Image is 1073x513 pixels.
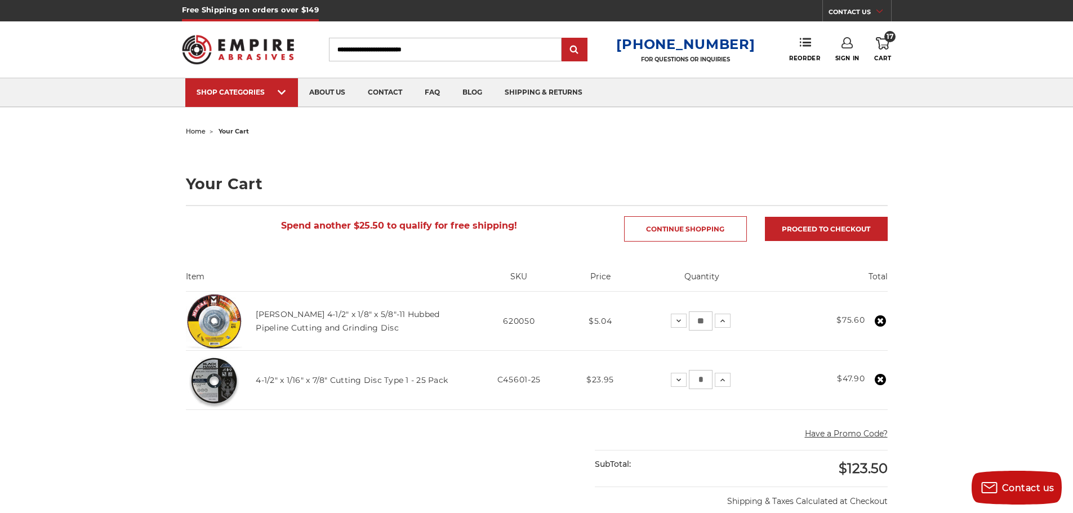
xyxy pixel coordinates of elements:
a: [PERSON_NAME] 4-1/2" x 1/8" x 5/8"-11 Hubbed Pipeline Cutting and Grinding Disc [256,309,439,333]
a: faq [413,78,451,107]
a: blog [451,78,493,107]
img: Mercer 4-1/2" x 1/8" x 5/8"-11 Hubbed Cutting and Light Grinding Wheel [186,293,242,349]
th: Item [186,271,470,291]
span: C45601-25 [497,374,541,385]
span: Spend another $25.50 to qualify for free shipping! [281,220,517,231]
p: Shipping & Taxes Calculated at Checkout [595,487,887,507]
th: Total [772,271,888,291]
span: 17 [884,31,896,42]
span: Sign In [835,55,860,62]
th: Quantity [632,271,772,291]
th: Price [569,271,632,291]
span: $5.04 [589,316,612,326]
img: Empire Abrasives [182,28,295,72]
a: about us [298,78,357,107]
span: your cart [219,127,249,135]
a: Continue Shopping [624,216,747,242]
p: FOR QUESTIONS OR INQUIRIES [616,56,755,63]
input: Mercer 4-1/2" x 1/8" x 5/8"-11 Hubbed Pipeline Cutting and Grinding Disc Quantity: [689,311,713,331]
button: Have a Promo Code? [805,428,888,440]
a: shipping & returns [493,78,594,107]
strong: $47.90 [837,373,865,383]
span: Cart [874,55,891,62]
a: 17 Cart [874,37,891,62]
a: Reorder [789,37,820,61]
button: Contact us [972,471,1062,505]
span: $23.95 [586,374,614,385]
strong: $75.60 [836,315,865,325]
div: SubTotal: [595,450,741,478]
a: contact [357,78,413,107]
h1: Your Cart [186,176,888,191]
th: SKU [469,271,568,291]
span: $123.50 [839,460,888,476]
div: SHOP CATEGORIES [197,88,287,96]
a: [PHONE_NUMBER] [616,36,755,52]
a: 4-1/2" x 1/16" x 7/8" Cutting Disc Type 1 - 25 Pack [256,375,448,385]
input: 4-1/2" x 1/16" x 7/8" Cutting Disc Type 1 - 25 Pack Quantity: [689,370,713,389]
span: 620050 [503,316,535,326]
a: Proceed to checkout [765,217,888,241]
span: Reorder [789,55,820,62]
img: 4-1/2" x 1/16" x 7/8" Cutting Disc Type 1 - 25 Pack [186,352,242,408]
a: home [186,127,206,135]
input: Submit [563,39,586,61]
span: Contact us [1002,483,1054,493]
a: CONTACT US [829,6,891,21]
